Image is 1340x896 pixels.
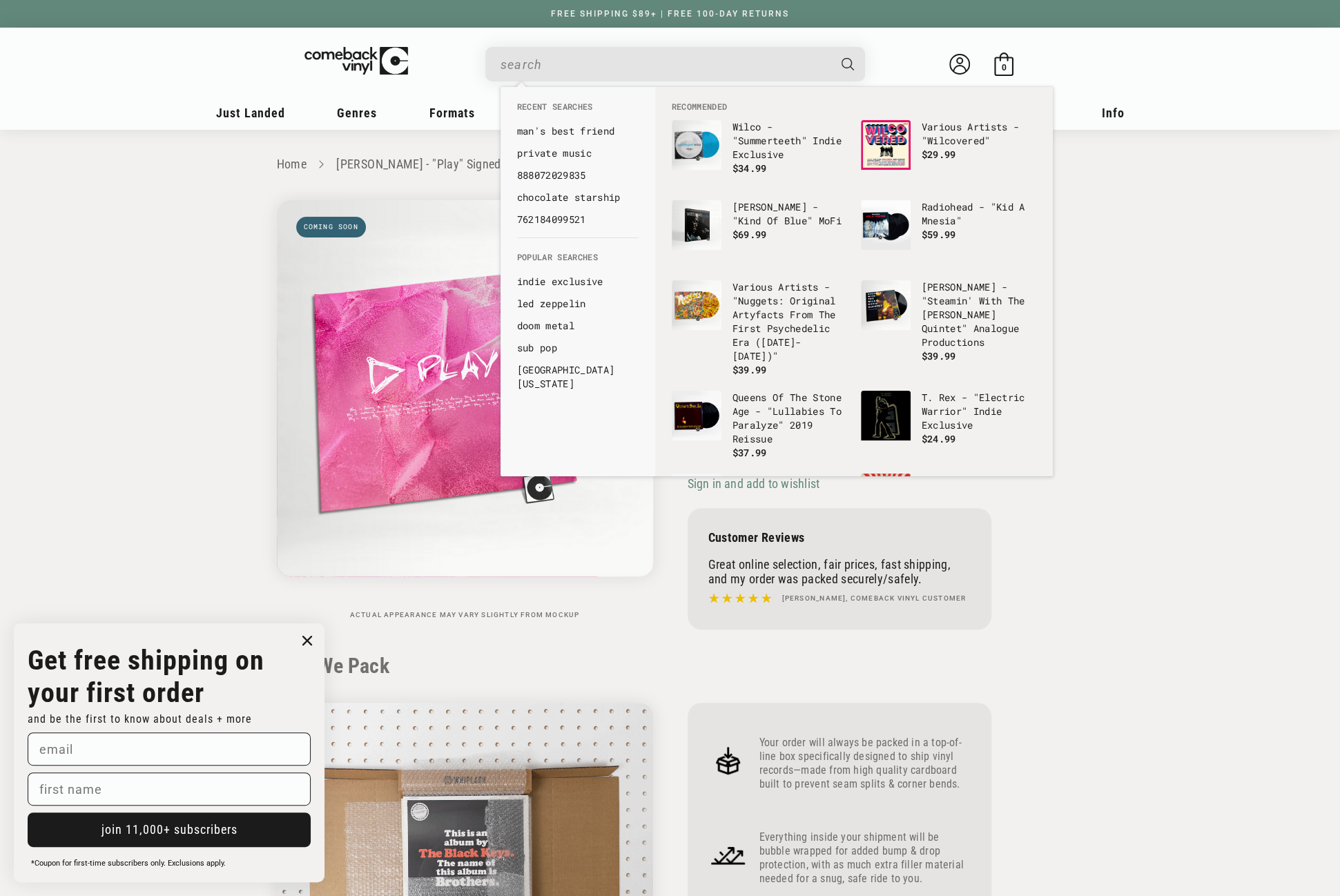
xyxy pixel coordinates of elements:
[28,732,311,766] input: email
[655,87,1053,476] div: Recommended
[277,155,1064,175] nav: breadcrumbs
[759,830,971,886] p: Everything inside your shipment will be bubble wrapped for added bump & drop protection, with as ...
[665,101,1043,113] li: Recommended
[922,280,1036,349] p: [PERSON_NAME] - "Steamin' With The [PERSON_NAME] Quintet" Analogue Productions
[510,186,645,208] li: recent_searches: chocolate starship
[829,47,866,81] button: Search
[708,741,748,781] img: Frame_4.png
[672,391,847,460] a: Queens Of The Stone Age - "Lullabies To Paralyze" 2019 Reissue Queens Of The Stone Age - "Lullabi...
[517,124,639,138] a: man's best friend
[861,391,911,440] img: T. Rex - "Electric Warrior" Indie Exclusive
[922,228,956,241] span: $59.99
[861,200,1036,266] a: Radiohead - "Kid A Mnesia" Radiohead - "Kid A Mnesia" $59.99
[28,772,311,806] input: first name
[510,359,645,395] li: default_suggestions: hotel california
[922,349,956,362] span: $39.99
[708,835,748,875] img: Frame_4_1.png
[922,148,956,161] span: $29.99
[517,319,639,333] a: doom metal
[28,712,252,725] span: and be the first to know about deals + more
[296,217,366,237] span: Coming soon
[732,363,767,376] span: $39.99
[922,200,1036,228] p: Radiohead - "Kid A Mnesia"
[861,200,911,250] img: Radiohead - "Kid A Mnesia"
[297,630,318,651] button: Close dialog
[277,157,307,171] a: Home
[665,113,854,193] li: default_products: Wilco - "Summerteeth" Indie Exclusive
[665,273,854,384] li: default_products: Various Artists - "Nuggets: Original Artyfacts From The First Psychedelic Era (...
[517,275,639,289] a: indie exclusive
[1102,106,1125,120] span: Info
[510,101,645,120] li: Recent Searches
[782,593,967,604] h4: [PERSON_NAME], Comeback Vinyl customer
[510,208,645,231] li: recent_searches: 762184099521
[854,113,1043,193] li: default_products: Various Artists - "Wilcovered"
[337,106,377,120] span: Genres
[510,251,645,271] li: Popular Searches
[672,280,721,330] img: Various Artists - "Nuggets: Original Artyfacts From The First Psychedelic Era (1965-1968)"
[861,120,1036,186] a: Various Artists - "Wilcovered" Various Artists - "Wilcovered" $29.99
[922,120,1036,148] p: Various Artists - "Wilcovered"
[672,120,847,186] a: Wilco - "Summerteeth" Indie Exclusive Wilco - "Summerteeth" Indie Exclusive $34.99
[510,337,645,359] li: default_suggestions: sub pop
[861,474,911,523] img: Incubus - "Light Grenades" Regular
[517,191,639,204] a: chocolate starship
[537,9,803,19] a: FREE SHIPPING $89+ | FREE 100-DAY RETURNS
[517,213,639,226] a: 762184099521
[517,363,639,391] a: [GEOGRAPHIC_DATA][US_STATE]
[708,530,971,545] p: Customer Reviews
[665,384,854,467] li: default_products: Queens Of The Stone Age - "Lullabies To Paralyze" 2019 Reissue
[510,271,645,293] li: default_suggestions: indie exclusive
[732,228,767,241] span: $69.99
[28,812,311,847] button: join 11,000+ subscribers
[510,164,645,186] li: recent_searches: 888072029835
[854,467,1043,547] li: default_products: Incubus - "Light Grenades" Regular
[277,200,653,619] media-gallery: Gallery Viewer
[517,168,639,182] a: 888072029835
[708,557,971,586] p: Great online selection, fair prices, fast shipping, and my order was packed securely/safely.
[672,474,721,523] img: The Beatles - "1"
[277,654,1064,679] h2: How We Pack
[672,474,847,540] a: The Beatles - "1" The Beatles - "1"
[336,157,580,171] a: [PERSON_NAME] - "Play" Signed Indie Exclusive
[688,476,824,491] button: Sign in and add to wishlist
[429,106,475,120] span: Formats
[672,200,721,250] img: Miles Davis - "Kind Of Blue" MoFi
[672,391,721,440] img: Queens Of The Stone Age - "Lullabies To Paralyze" 2019 Reissue
[922,474,1036,501] p: Incubus - "Light Grenades" Regular
[688,476,819,491] span: Sign in and add to wishlist
[732,446,767,459] span: $37.99
[672,200,847,266] a: Miles Davis - "Kind Of Blue" MoFi [PERSON_NAME] - "Kind Of Blue" MoFi $69.99
[854,193,1043,273] li: default_products: Radiohead - "Kid A Mnesia"
[861,474,1036,540] a: Incubus - "Light Grenades" Regular Incubus - "Light Grenades" Regular
[861,120,911,170] img: Various Artists - "Wilcovered"
[665,467,854,547] li: default_products: The Beatles - "1"
[31,859,226,868] span: *Coupon for first-time subscribers only. Exclusions apply.
[517,146,639,160] a: private music
[759,736,971,791] p: Your order will always be packed in a top-of-line box specifically designed to ship vinyl records...
[861,280,1036,363] a: Miles Davis - "Steamin' With The Miles Davis Quintet" Analogue Productions [PERSON_NAME] - "Steam...
[1001,62,1006,72] span: 0
[732,200,847,228] p: [PERSON_NAME] - "Kind Of Blue" MoFi
[665,193,854,273] li: default_products: Miles Davis - "Kind Of Blue" MoFi
[510,293,645,315] li: default_suggestions: led zeppelin
[854,384,1043,464] li: default_products: T. Rex - "Electric Warrior" Indie Exclusive
[732,391,847,446] p: Queens Of The Stone Age - "Lullabies To Paralyze" 2019 Reissue
[510,120,645,142] li: recent_searches: man's best friend
[861,280,911,330] img: Miles Davis - "Steamin' With The Miles Davis Quintet" Analogue Productions
[732,474,847,487] p: The Beatles - "1"
[732,162,767,175] span: $34.99
[485,47,865,81] div: Search
[501,50,828,79] input: When autocomplete results are available use up and down arrows to review and enter to select
[510,315,645,337] li: default_suggestions: doom metal
[732,280,847,363] p: Various Artists - "Nuggets: Original Artyfacts From The First Psychedelic Era ([DATE]-[DATE])"
[672,280,847,377] a: Various Artists - "Nuggets: Original Artyfacts From The First Psychedelic Era (1965-1968)" Variou...
[28,644,264,709] strong: Get free shipping on your first order
[501,237,655,402] div: Popular Searches
[510,142,645,164] li: recent_searches: private music
[672,120,721,170] img: Wilco - "Summerteeth" Indie Exclusive
[708,590,772,607] img: star5.svg
[861,391,1036,457] a: T. Rex - "Electric Warrior" Indie Exclusive T. Rex - "Electric Warrior" Indie Exclusive $24.99
[501,87,655,237] div: Recent Searches
[854,273,1043,370] li: default_products: Miles Davis - "Steamin' With The Miles Davis Quintet" Analogue Productions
